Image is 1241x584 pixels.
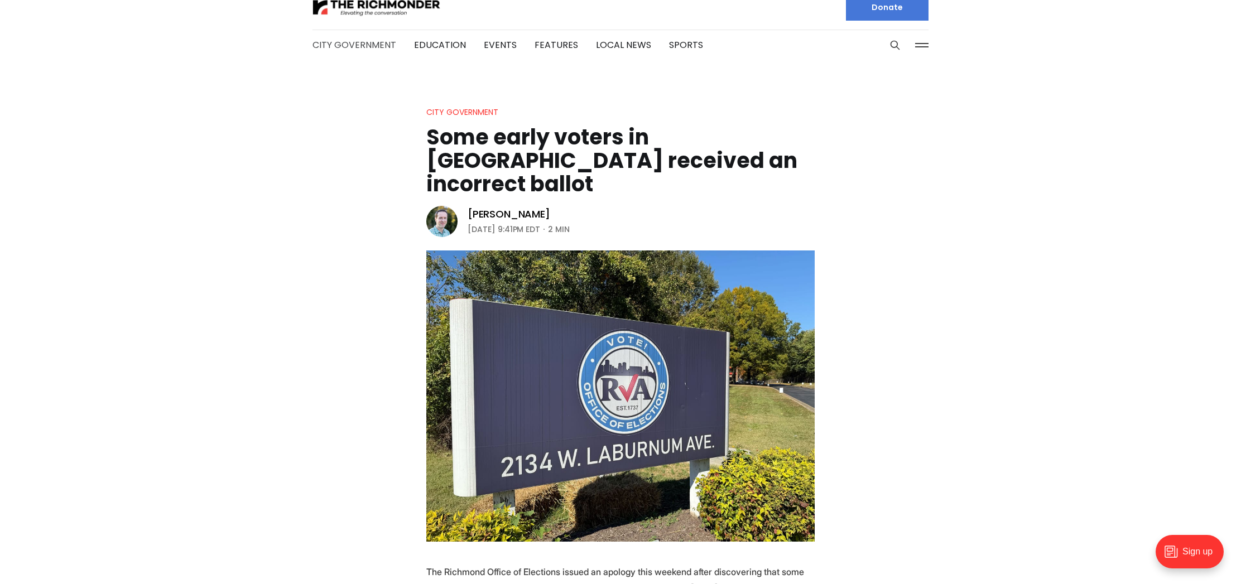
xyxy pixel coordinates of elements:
a: City Government [312,38,396,51]
img: Some early voters in Richmond received an incorrect ballot [426,250,815,542]
a: Sports [669,38,703,51]
a: Education [414,38,466,51]
a: [PERSON_NAME] [468,207,550,221]
span: 2 min [548,223,570,236]
time: [DATE] 9:41PM EDT [468,223,540,236]
a: Features [535,38,578,51]
h1: Some early voters in [GEOGRAPHIC_DATA] received an incorrect ballot [426,126,815,196]
a: City Government [426,107,498,118]
button: Search this site [887,37,903,54]
img: Michael Phillips [426,206,458,237]
a: Events [484,38,517,51]
a: Local News [596,38,651,51]
iframe: portal-trigger [1146,529,1241,584]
